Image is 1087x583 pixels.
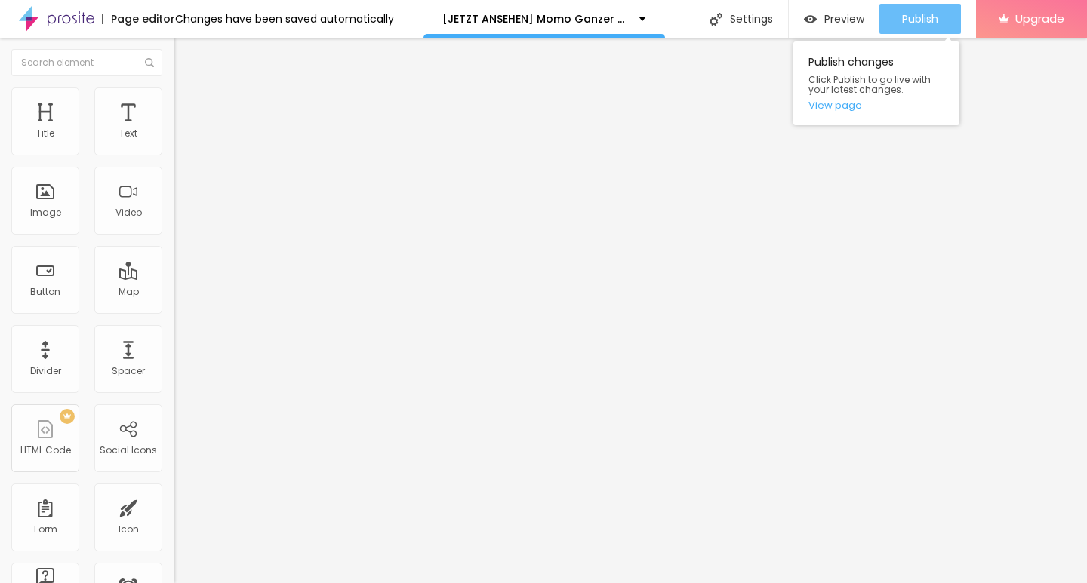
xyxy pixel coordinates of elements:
[100,445,157,456] div: Social Icons
[175,14,394,24] div: Changes have been saved automatically
[789,4,879,34] button: Preview
[119,524,139,535] div: Icon
[11,49,162,76] input: Search element
[902,13,938,25] span: Publish
[1015,12,1064,25] span: Upgrade
[102,14,175,24] div: Page editor
[30,207,61,218] div: Image
[119,287,139,297] div: Map
[36,128,54,139] div: Title
[804,13,817,26] img: view-1.svg
[442,14,627,24] p: [JETZT ANSEHEN] Momo Ganzer Film auf Deutsch — 1080p FULL HD!
[112,366,145,376] div: Spacer
[793,41,959,125] div: Publish changes
[145,58,154,67] img: Icone
[879,4,961,34] button: Publish
[34,524,57,535] div: Form
[20,445,71,456] div: HTML Code
[30,287,60,297] div: Button
[30,366,61,376] div: Divider
[808,100,944,110] a: View page
[710,13,722,26] img: Icone
[808,75,944,94] span: Click Publish to go live with your latest changes.
[115,207,142,218] div: Video
[824,13,864,25] span: Preview
[119,128,137,139] div: Text
[174,38,1087,583] iframe: Editor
